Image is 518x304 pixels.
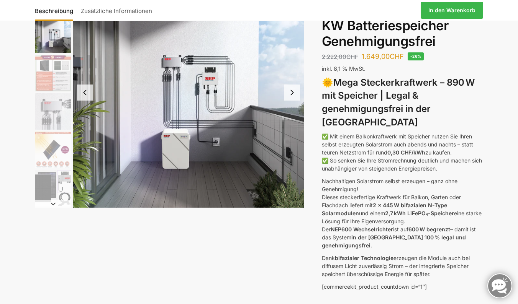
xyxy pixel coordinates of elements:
[390,52,404,60] span: CHF
[35,170,71,206] img: Balkonkraftwerk 860
[322,53,358,60] bdi: 2.222,00
[35,200,71,208] button: Next slide
[322,234,466,249] strong: in der [GEOGRAPHIC_DATA] 100 % legal und genehmigungsfrei
[421,2,483,19] a: In den Warenkorb
[77,85,93,101] button: Previous slide
[33,207,71,245] li: 7 / 12
[77,1,156,20] a: Zusätzliche Informationen
[35,55,71,91] img: Bificial im Vergleich zu billig Modulen
[322,283,483,291] p: [commercekit_product_countdown id=“1″]
[322,254,483,278] p: Dank erzeugen die Module auch bei diffusem Licht zuverlässig Strom – der integrierte Speicher spe...
[387,149,425,156] strong: 0,30 CHF/kWh
[408,226,450,232] strong: 600 W begrenzt
[322,65,366,72] span: inkl. 8,1 % MwSt.
[385,210,454,216] strong: 2,7 kWh LiFePO₄-Speicher
[331,226,393,232] strong: NEP600 Wechselrichter
[335,255,393,261] strong: bifazialer Technologie
[284,85,300,101] button: Next slide
[33,130,71,169] li: 5 / 12
[33,54,71,92] li: 3 / 12
[33,16,71,54] li: 2 / 12
[322,132,483,172] p: ✅ Mit einem Balkonkraftwerk mit Speicher nutzen Sie Ihren selbst erzeugten Solarstrom auch abends...
[346,53,358,60] span: CHF
[33,92,71,130] li: 4 / 12
[322,77,475,128] strong: Mega Steckerkraftwerk – 890 W mit Speicher | Legal & genehmigungsfrei in der [GEOGRAPHIC_DATA]
[322,202,447,216] strong: 2 x 445 W bifazialen N-Type Solarmodulen
[35,1,77,20] a: Beschreibung
[35,132,71,168] img: Bificial 30 % mehr Leistung
[362,52,404,60] bdi: 1.649,00
[322,177,483,249] p: Nachhaltigen Solarstrom selbst erzeugen – ganz ohne Genehmigung! Dieses steckerfertige Kraftwerk ...
[33,169,71,207] li: 6 / 12
[35,17,71,53] img: Balkonkraftwerk mit 2,7kw Speicher
[322,76,483,129] h3: 🌞
[408,52,424,60] span: -26%
[35,93,71,130] img: BDS1000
